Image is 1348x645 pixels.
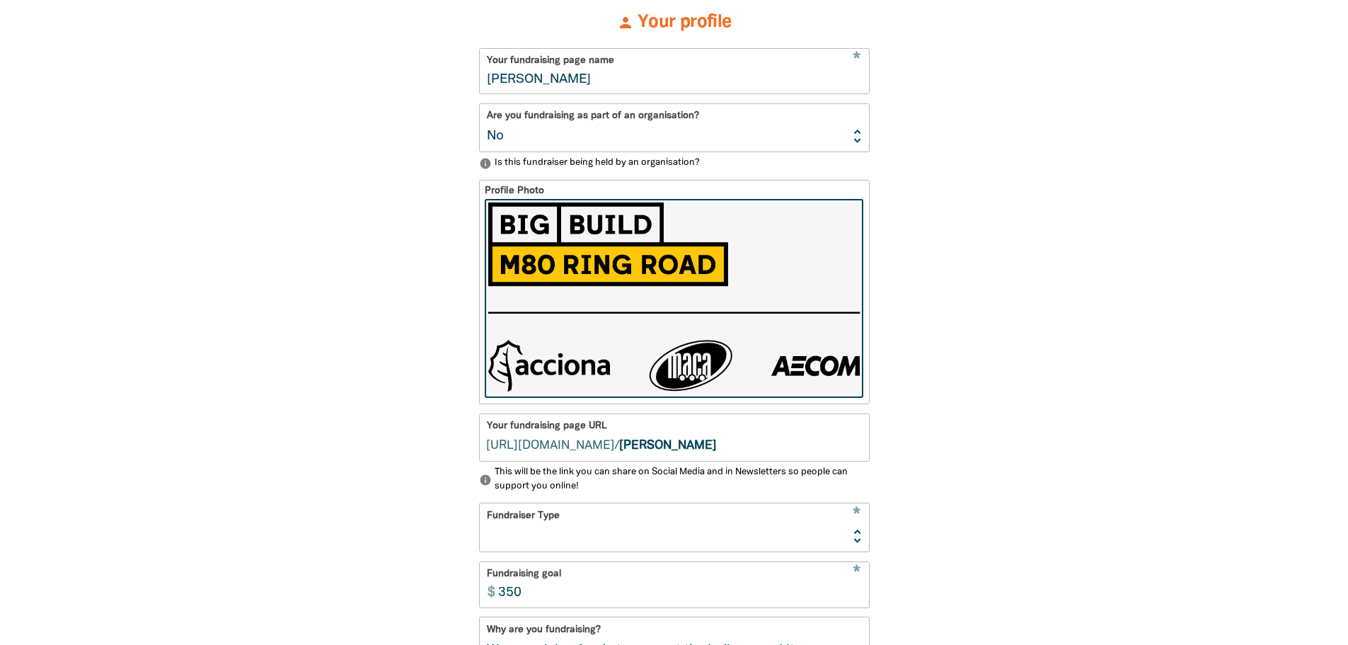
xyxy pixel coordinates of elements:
input: eg. 350 [491,562,869,607]
i: person [617,14,634,31]
h3: Your profile [479,8,870,37]
p: This will be the link you can share on Social Media and in Newsletters so people can support you ... [479,466,870,493]
span: / [480,414,619,461]
p: Is this fundraiser being held by an organisation? [479,156,870,171]
span: $ [480,562,496,607]
span: [DOMAIN_NAME][URL] [486,438,615,455]
div: fundraising.ilf.org.au/grace-stewart [480,414,869,461]
i: info [479,474,492,486]
i: info [479,157,492,170]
